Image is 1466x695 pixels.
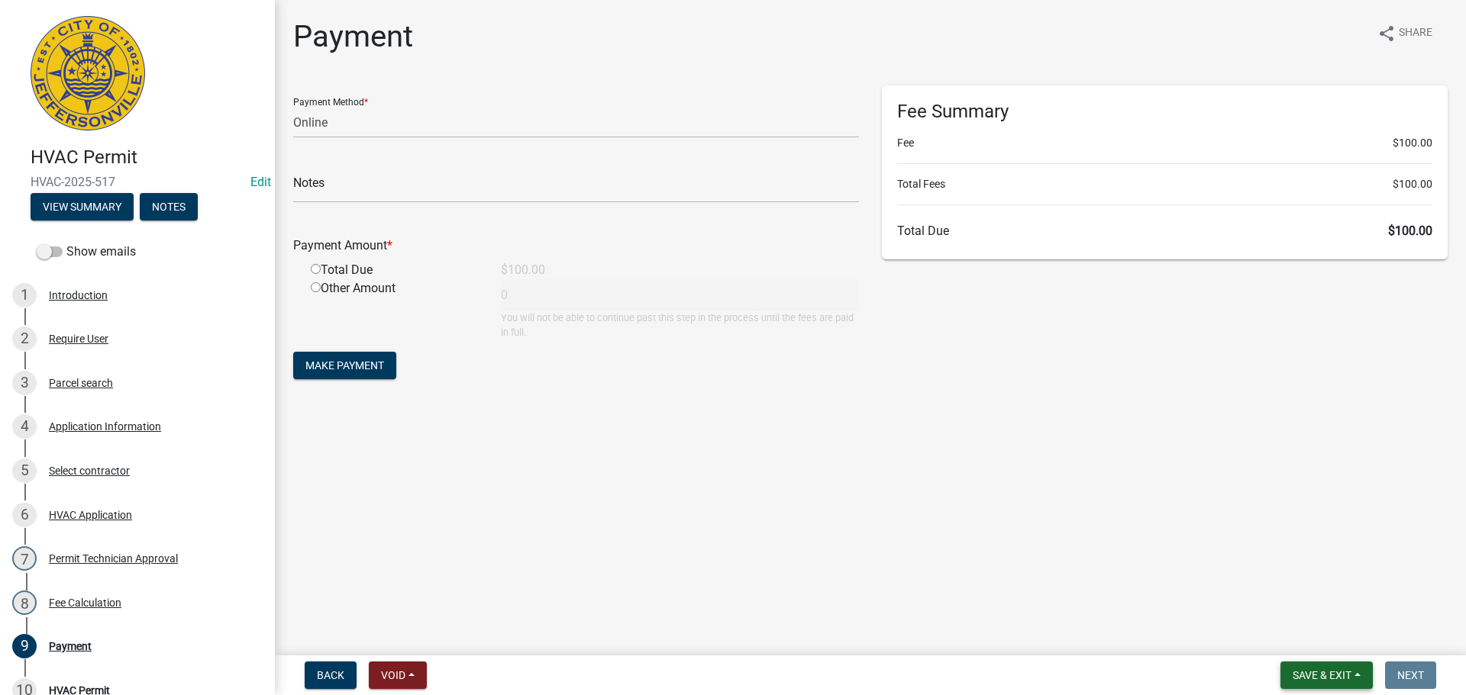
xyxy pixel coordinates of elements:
div: Application Information [49,421,161,432]
div: 2 [12,327,37,351]
div: Payment [49,641,92,652]
button: View Summary [31,193,134,220]
span: Next [1397,669,1424,681]
a: Edit [250,175,271,189]
div: Other Amount [299,279,489,339]
span: $100.00 [1388,224,1432,238]
div: 5 [12,459,37,483]
h6: Total Due [897,224,1432,238]
div: Introduction [49,290,108,301]
div: 1 [12,283,37,307]
h4: HVAC Permit [31,146,263,169]
div: Permit Technician Approval [49,553,178,564]
li: Fee [897,135,1432,151]
span: HVAC-2025-517 [31,175,244,189]
span: Void [381,669,405,681]
button: shareShare [1365,18,1445,48]
span: Make Payment [305,359,384,372]
button: Notes [140,193,198,220]
div: HVAC Application [49,510,132,520]
div: Require User [49,333,108,344]
span: Save & Exit [1293,669,1351,681]
h1: Payment [293,18,413,55]
wm-modal-confirm: Summary [31,201,134,214]
label: Show emails [37,243,136,261]
div: 8 [12,590,37,615]
wm-modal-confirm: Edit Application Number [250,175,271,189]
button: Next [1385,661,1436,689]
div: 4 [12,414,37,439]
li: Total Fees [897,176,1432,192]
i: share [1377,24,1396,43]
h6: Fee Summary [897,101,1432,123]
wm-modal-confirm: Notes [140,201,198,214]
span: Share [1399,24,1432,43]
div: Fee Calculation [49,597,121,608]
span: $100.00 [1393,135,1432,151]
div: 9 [12,634,37,658]
div: 6 [12,503,37,527]
button: Make Payment [293,352,396,379]
div: 7 [12,546,37,571]
div: Total Due [299,261,489,279]
div: Parcel search [49,378,113,388]
img: City of Jeffersonville, Indiana [31,16,145,130]
div: Select contractor [49,465,130,476]
div: Payment Amount [282,236,870,255]
span: Back [317,669,344,681]
div: 3 [12,371,37,395]
span: $100.00 [1393,176,1432,192]
button: Back [305,661,357,689]
button: Void [369,661,427,689]
button: Save & Exit [1280,661,1373,689]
